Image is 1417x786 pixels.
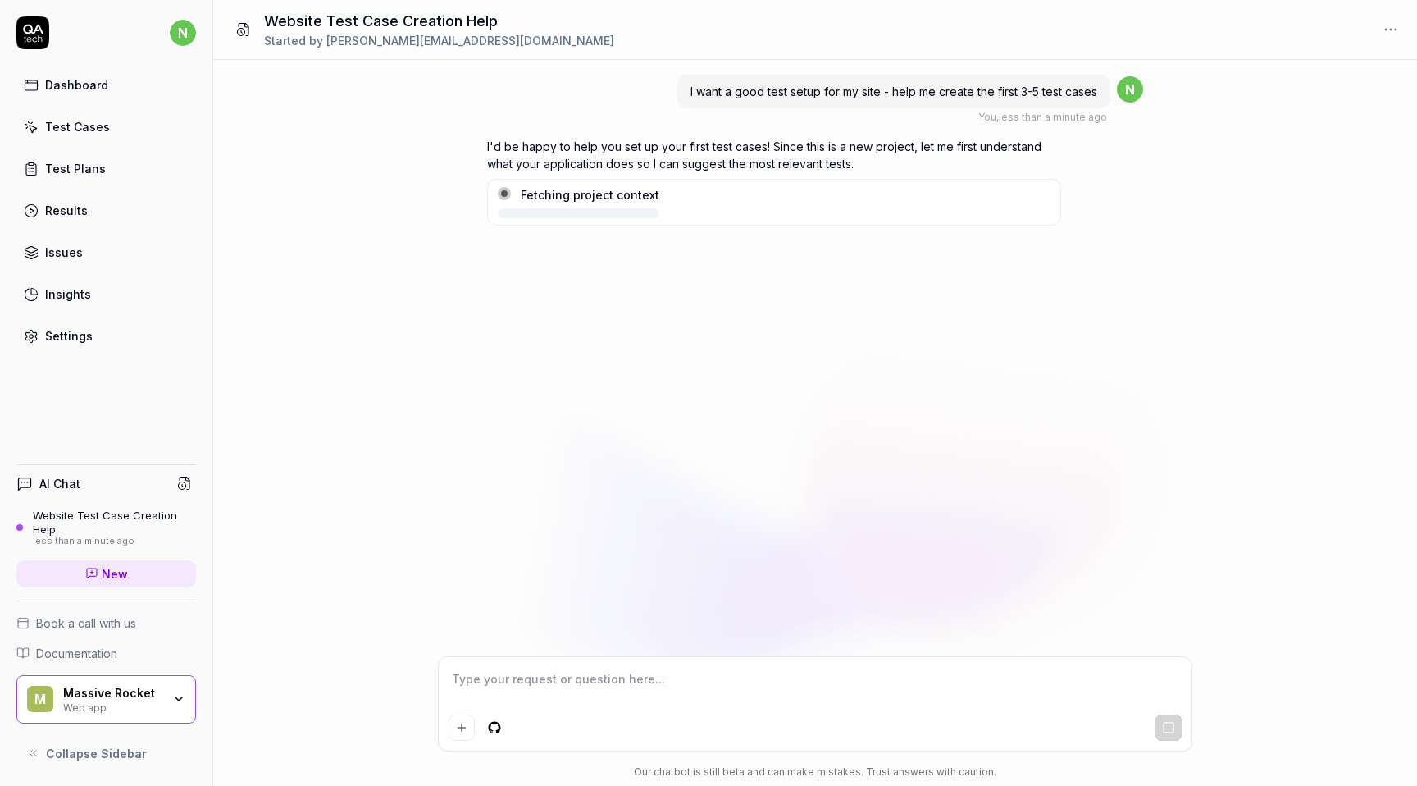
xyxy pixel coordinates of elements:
a: Website Test Case Creation Helpless than a minute ago [16,509,196,546]
a: Test Cases [16,111,196,143]
span: Collapse Sidebar [46,745,147,762]
span: Book a call with us [36,615,136,632]
div: Started by [264,32,614,49]
div: Issues [45,244,83,261]
div: Our chatbot is still beta and can make mistakes. Trust answers with caution. [438,765,1192,779]
div: Fetching project context [521,186,659,203]
div: Insights [45,286,91,303]
a: Documentation [16,645,196,662]
div: less than a minute ago [33,536,196,547]
a: Test Plans [16,153,196,185]
div: Test Plans [45,160,106,177]
h4: AI Chat [39,475,80,492]
div: Settings [45,327,93,345]
span: Documentation [36,645,117,662]
span: n [170,20,196,46]
div: Web app [63,700,162,713]
a: Insights [16,278,196,310]
span: New [102,565,128,583]
button: Add attachment [449,715,475,741]
div: Website Test Case Creation Help [33,509,196,536]
span: M [27,686,53,712]
div: Massive Rocket [63,686,162,701]
a: Results [16,194,196,226]
div: Dashboard [45,76,108,94]
a: Book a call with us [16,615,196,632]
span: n [1117,76,1143,103]
h1: Website Test Case Creation Help [264,10,614,32]
div: , less than a minute ago [978,110,1107,125]
span: You [978,111,996,123]
a: Issues [16,236,196,268]
a: Settings [16,320,196,352]
p: I'd be happy to help you set up your first test cases! Since this is a new project, let me first ... [487,138,1061,172]
div: Test Cases [45,118,110,135]
span: [PERSON_NAME][EMAIL_ADDRESS][DOMAIN_NAME] [326,34,614,48]
button: Collapse Sidebar [16,737,196,770]
div: Results [45,202,88,219]
button: MMassive RocketWeb app [16,675,196,724]
a: New [16,560,196,587]
button: n [170,16,196,49]
a: Dashboard [16,69,196,101]
span: I want a good test setup for my site - help me create the first 3-5 test cases [690,85,1097,98]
